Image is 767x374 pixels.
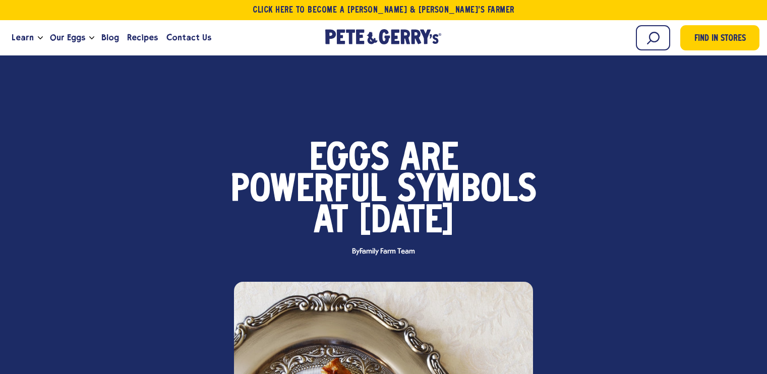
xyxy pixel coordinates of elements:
[694,32,746,46] span: Find in Stores
[46,24,89,51] a: Our Eggs
[230,175,386,207] span: Powerful
[12,31,34,44] span: Learn
[123,24,162,51] a: Recipes
[397,175,537,207] span: Symbols
[38,36,43,40] button: Open the dropdown menu for Learn
[162,24,215,51] a: Contact Us
[50,31,85,44] span: Our Eggs
[636,25,670,50] input: Search
[314,207,348,238] span: at
[360,247,415,256] span: Family Farm Team
[680,25,759,50] a: Find in Stores
[359,207,454,238] span: [DATE]
[400,144,458,175] span: are
[101,31,119,44] span: Blog
[8,24,38,51] a: Learn
[97,24,123,51] a: Blog
[89,36,94,40] button: Open the dropdown menu for Our Eggs
[309,144,389,175] span: Eggs
[166,31,211,44] span: Contact Us
[127,31,158,44] span: Recipes
[347,248,420,256] span: By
